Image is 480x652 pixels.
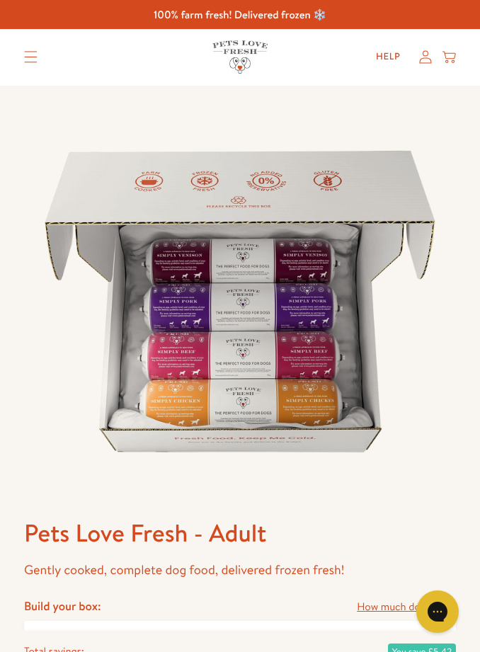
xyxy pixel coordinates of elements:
img: Pets Love Fresh - Adult [24,86,456,517]
iframe: Gorgias live chat messenger [409,585,466,638]
a: How much do I need? [357,597,456,616]
img: Pets Love Fresh [212,40,268,74]
p: Gently cooked, complete dog food, delivered frozen fresh! [24,559,456,581]
h1: Pets Love Fresh - Adult [24,517,456,549]
h4: Build your box: [24,599,101,614]
a: Help [365,44,411,70]
summary: Translation missing: en.sections.header.menu [13,40,48,74]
